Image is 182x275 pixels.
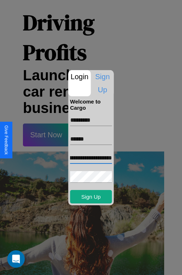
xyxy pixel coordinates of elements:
p: Login [68,70,91,83]
div: Open Intercom Messenger [7,250,25,268]
p: Sign Up [91,70,114,96]
button: Sign Up [70,190,112,203]
div: Give Feedback [4,125,9,155]
h4: Welcome to Cargo [70,98,112,111]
